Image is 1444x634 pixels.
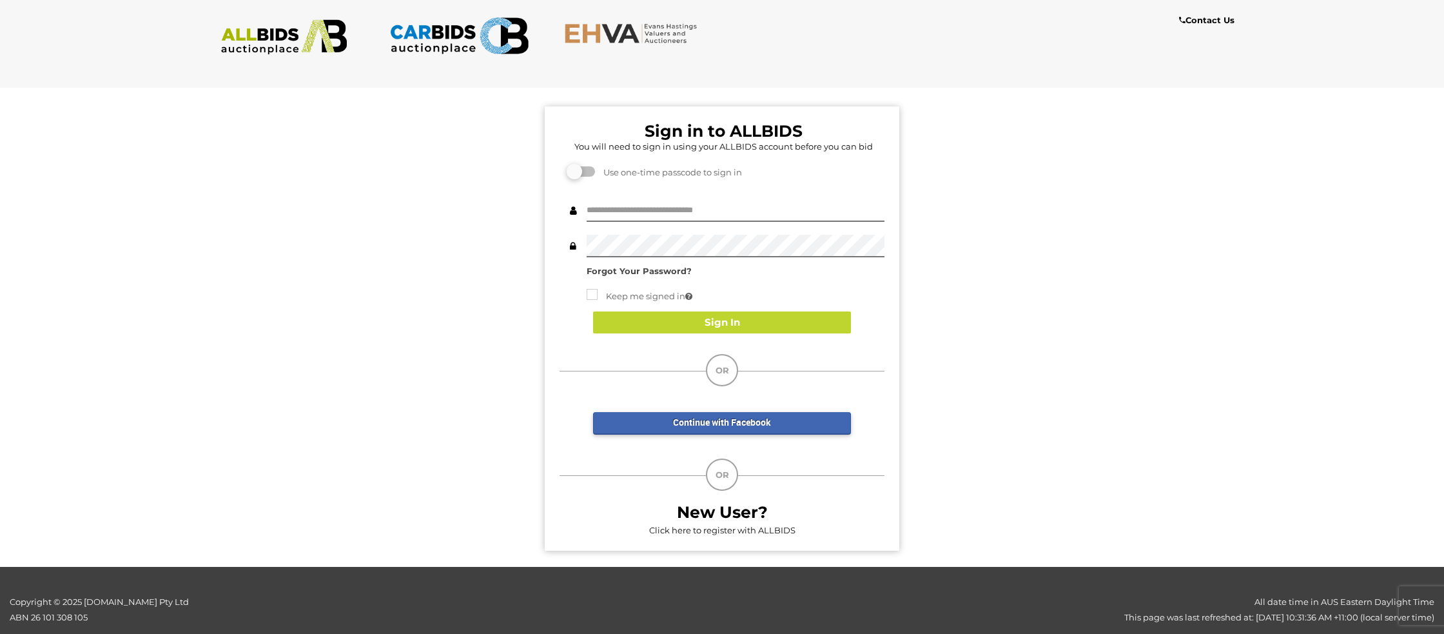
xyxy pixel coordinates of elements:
[587,289,692,304] label: Keep me signed in
[389,13,529,59] img: CARBIDS.com.au
[1179,15,1234,25] b: Contact Us
[593,312,851,334] button: Sign In
[214,19,354,55] img: ALLBIDS.com.au
[649,525,795,535] a: Click here to register with ALLBIDS
[645,121,803,141] b: Sign in to ALLBIDS
[361,595,1444,625] div: All date time in AUS Eastern Daylight Time This page was last refreshed at: [DATE] 10:31:36 AM +1...
[564,23,704,44] img: EHVA.com.au
[593,412,851,435] a: Continue with Facebook
[706,354,738,386] div: OR
[587,266,692,276] a: Forgot Your Password?
[677,502,768,522] b: New User?
[1179,13,1238,28] a: Contact Us
[597,167,742,177] span: Use one-time passcode to sign in
[563,142,884,151] h5: You will need to sign in using your ALLBIDS account before you can bid
[706,459,738,491] div: OR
